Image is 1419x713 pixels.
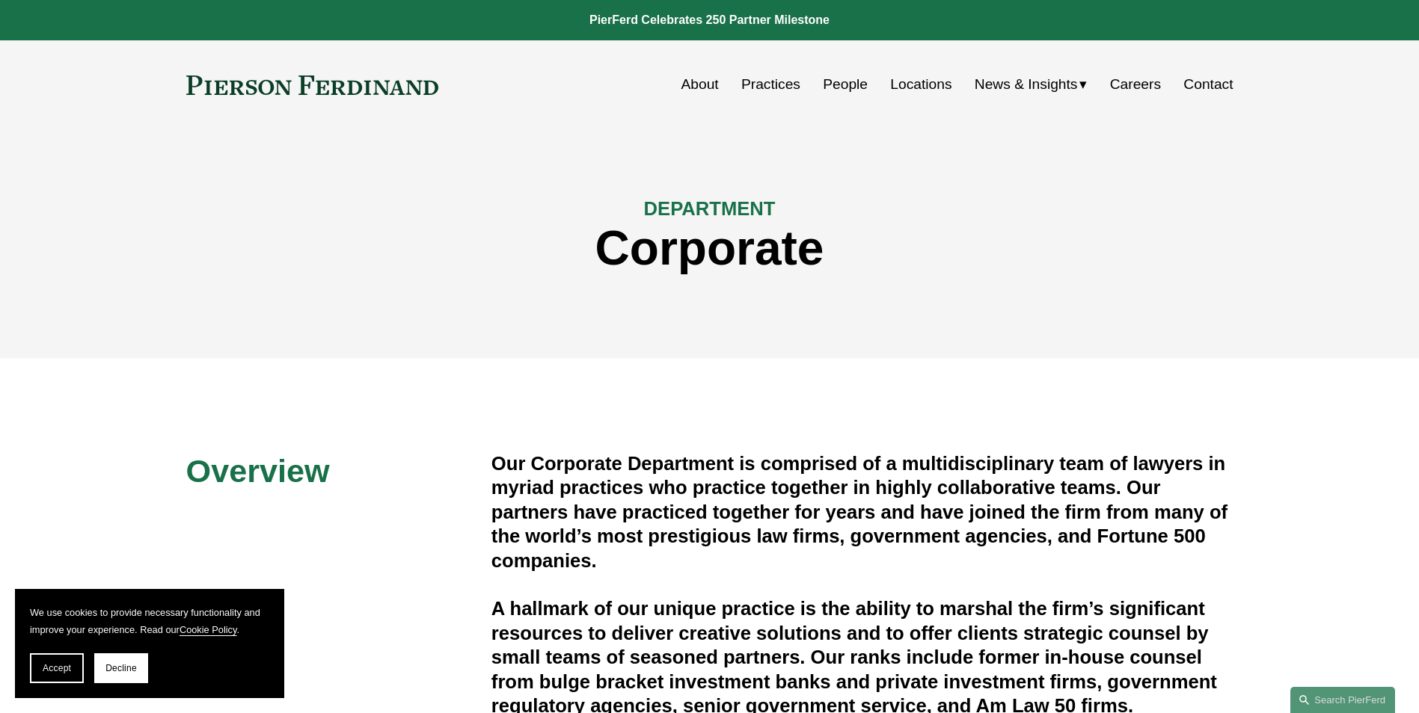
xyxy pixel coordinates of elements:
a: About [681,70,719,99]
a: Search this site [1290,687,1395,713]
a: Cookie Policy [180,624,237,635]
p: We use cookies to provide necessary functionality and improve your experience. Read our . [30,604,269,638]
button: Decline [94,653,148,683]
a: Practices [741,70,800,99]
a: Contact [1183,70,1233,99]
a: Careers [1110,70,1161,99]
h4: Our Corporate Department is comprised of a multidisciplinary team of lawyers in myriad practices ... [491,451,1233,572]
a: People [823,70,868,99]
span: Overview [186,453,330,489]
span: Accept [43,663,71,673]
span: DEPARTMENT [644,198,776,219]
a: folder dropdown [975,70,1088,99]
button: Accept [30,653,84,683]
span: News & Insights [975,72,1078,98]
section: Cookie banner [15,589,284,698]
a: Locations [890,70,951,99]
h1: Corporate [186,221,1233,276]
span: Decline [105,663,137,673]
